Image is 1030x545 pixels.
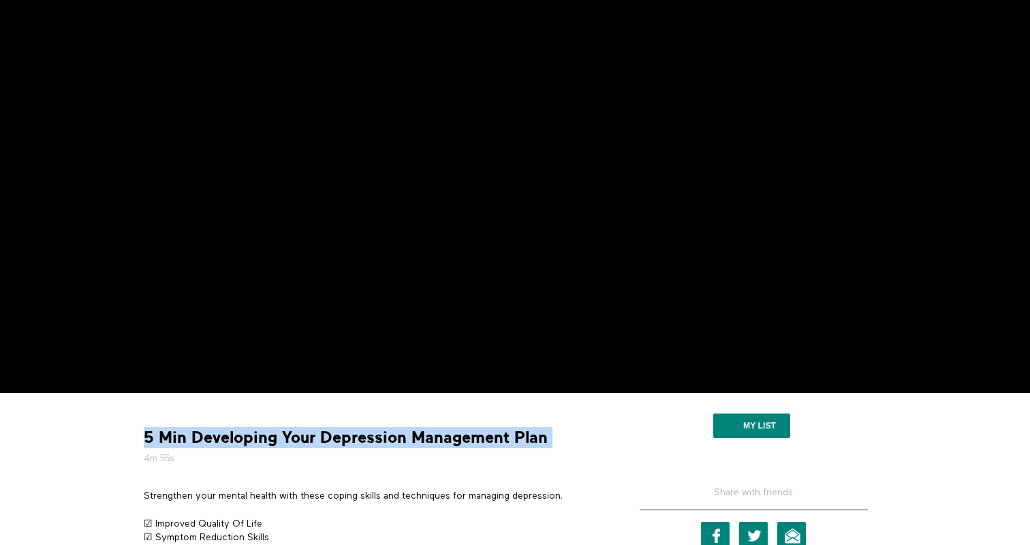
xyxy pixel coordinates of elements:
[640,486,868,510] h5: Share with friends
[144,452,600,465] h5: 4m 55s
[144,427,548,448] strong: 5 Min Developing Your Depression Management Plan
[713,414,790,438] button: My list
[144,489,600,503] p: Strengthen your mental health with these coping skills and techniques for managing depression.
